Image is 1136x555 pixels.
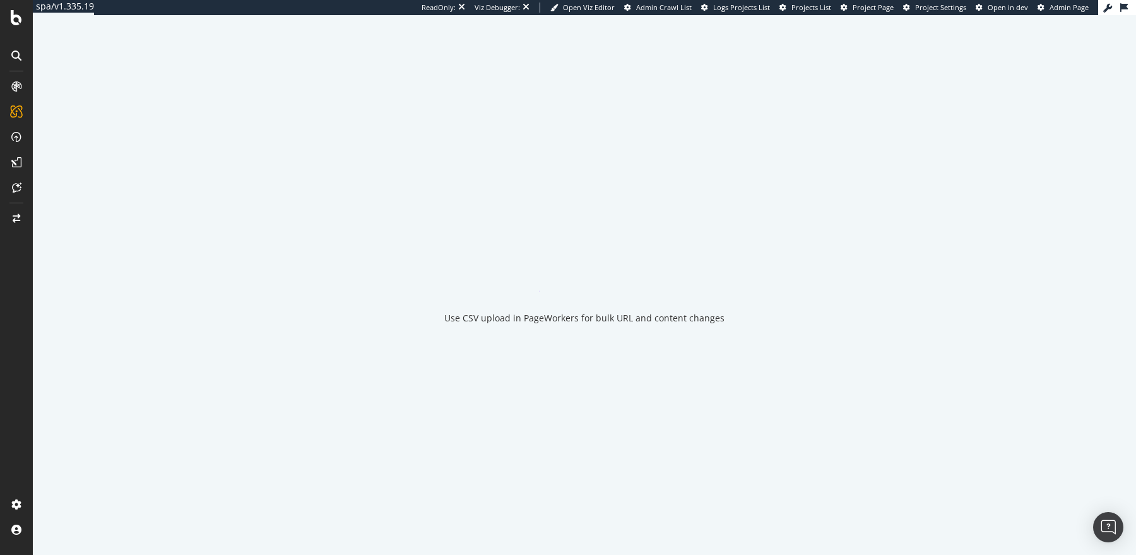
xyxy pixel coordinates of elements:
a: Open Viz Editor [550,3,615,13]
div: Use CSV upload in PageWorkers for bulk URL and content changes [444,312,725,325]
span: Admin Page [1050,3,1089,12]
span: Admin Crawl List [636,3,692,12]
span: Projects List [791,3,831,12]
a: Projects List [779,3,831,13]
div: Open Intercom Messenger [1093,512,1123,542]
span: Logs Projects List [713,3,770,12]
span: Project Page [853,3,894,12]
a: Admin Crawl List [624,3,692,13]
a: Open in dev [976,3,1028,13]
div: ReadOnly: [422,3,456,13]
a: Logs Projects List [701,3,770,13]
a: Project Page [841,3,894,13]
div: Viz Debugger: [475,3,520,13]
span: Open in dev [988,3,1028,12]
a: Admin Page [1038,3,1089,13]
span: Project Settings [915,3,966,12]
div: animation [539,246,630,292]
span: Open Viz Editor [563,3,615,12]
a: Project Settings [903,3,966,13]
